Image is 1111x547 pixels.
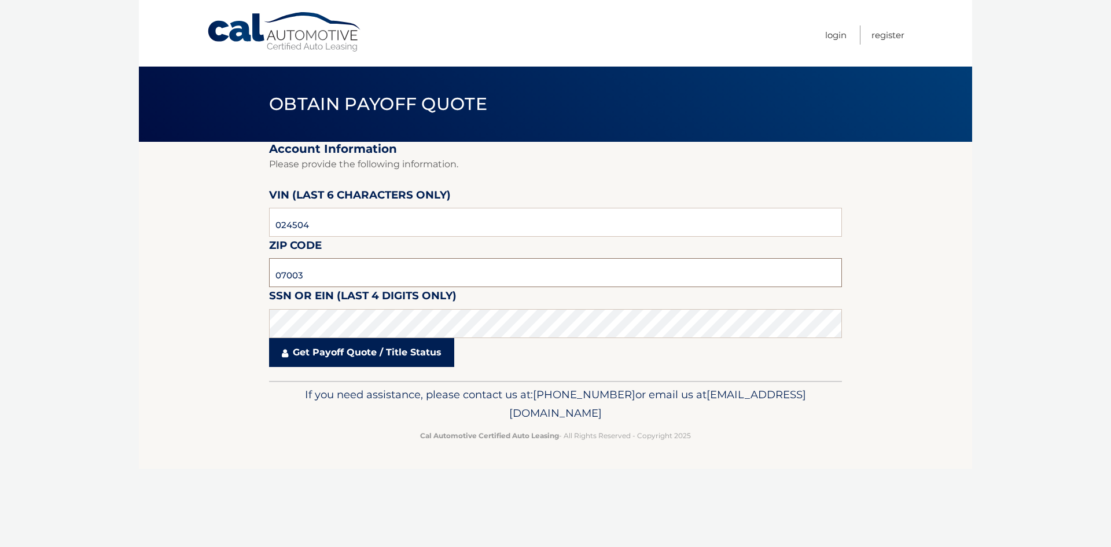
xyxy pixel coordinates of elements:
a: Login [825,25,847,45]
a: Get Payoff Quote / Title Status [269,338,454,367]
h2: Account Information [269,142,842,156]
strong: Cal Automotive Certified Auto Leasing [420,431,559,440]
label: Zip Code [269,237,322,258]
label: VIN (last 6 characters only) [269,186,451,208]
a: Cal Automotive [207,12,363,53]
p: - All Rights Reserved - Copyright 2025 [277,429,834,442]
span: [PHONE_NUMBER] [533,388,635,401]
a: Register [871,25,904,45]
span: Obtain Payoff Quote [269,93,487,115]
p: If you need assistance, please contact us at: or email us at [277,386,834,423]
label: SSN or EIN (last 4 digits only) [269,287,457,309]
p: Please provide the following information. [269,156,842,172]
